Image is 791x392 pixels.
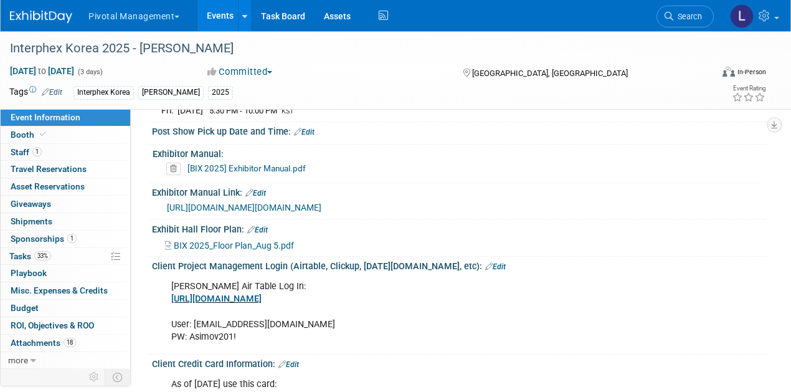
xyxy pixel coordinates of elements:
div: Event Rating [732,85,765,92]
span: Budget [11,303,39,313]
div: Exhibit Hall Floor Plan: [152,220,766,236]
div: Client Credit Card Information: [152,355,766,371]
a: Event Information [1,109,130,126]
a: Misc. Expenses & Credits [1,282,130,299]
span: Staff [11,147,42,157]
span: 18 [64,338,76,347]
span: [DATE] [DATE] [9,65,75,77]
a: Edit [485,262,506,271]
a: Edit [42,88,62,97]
span: Sponsorships [11,234,77,244]
div: Exhibitor Manual Link: [152,183,766,199]
div: Exhibitor Manual: [153,145,760,160]
a: Playbook [1,265,130,282]
td: Tags [9,85,62,100]
div: 2025 [208,86,233,99]
a: Staff1 [1,144,130,161]
div: Interphex Korea [73,86,134,99]
a: Sponsorships1 [1,231,130,247]
div: Client Project Management Login (Airtable, Clickup, [DATE][DOMAIN_NAME], etc): [152,257,766,273]
span: 1 [32,147,42,156]
a: Edit [247,226,268,234]
span: 1 [67,234,77,243]
a: Asset Reservations [1,178,130,195]
img: Format-Inperson.png [722,67,735,77]
a: Edit [294,128,315,136]
a: ROI, Objectives & ROO [1,317,130,334]
a: Tasks33% [1,248,130,265]
button: Committed [203,65,277,79]
td: Personalize Event Tab Strip [83,369,105,385]
span: Attachments [11,338,76,348]
span: BIX 2025_Floor Plan_Aug 5.pdf [174,241,294,251]
span: Playbook [11,268,47,278]
div: Interphex Korea 2025 - [PERSON_NAME] [6,37,701,60]
span: (3 days) [77,68,103,76]
a: Attachments18 [1,335,130,351]
span: Booth [11,130,49,140]
span: Event Information [11,112,80,122]
span: Shipments [11,216,52,226]
a: Delete attachment? [166,165,186,173]
div: In-Person [737,67,766,77]
span: [GEOGRAPHIC_DATA], [GEOGRAPHIC_DATA] [472,69,628,78]
a: Edit [245,189,266,198]
span: to [36,66,48,76]
span: more [8,355,28,365]
a: Booth [1,127,130,143]
div: Post Show Pick up Date and Time: [152,122,766,138]
div: [PERSON_NAME] [138,86,204,99]
a: [URL][DOMAIN_NAME] [171,294,262,304]
a: Shipments [1,213,130,230]
a: BIX 2025_Floor Plan_Aug 5.pdf [165,241,294,251]
a: more [1,352,130,369]
a: Edit [278,360,299,369]
i: Booth reservation complete [40,131,46,138]
span: KST [282,107,294,115]
span: Travel Reservations [11,164,87,174]
a: Giveaways [1,196,130,213]
div: Event Format [656,65,767,84]
img: Leslie Pelton [730,4,754,28]
span: Tasks [9,251,51,261]
td: Toggle Event Tabs [105,369,131,385]
td: Fri. [161,104,178,117]
a: Travel Reservations [1,161,130,178]
a: [URL][DOMAIN_NAME][DOMAIN_NAME] [167,203,321,213]
span: ROI, Objectives & ROO [11,320,94,330]
a: Search [656,6,714,27]
div: [PERSON_NAME] Air Table Log In: User: [EMAIL_ADDRESS][DOMAIN_NAME] PW: Asimov201! [163,274,645,349]
span: 5:30 PM - 10:00 PM [209,106,277,115]
a: [BIX 2025] Exhibitor Manual.pdf [187,163,306,173]
span: Asset Reservations [11,181,85,191]
span: Search [673,12,702,21]
td: [DATE] [178,104,203,117]
span: 33% [34,251,51,261]
a: Budget [1,300,130,317]
span: Misc. Expenses & Credits [11,285,108,295]
img: ExhibitDay [10,11,72,23]
span: Giveaways [11,199,51,209]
